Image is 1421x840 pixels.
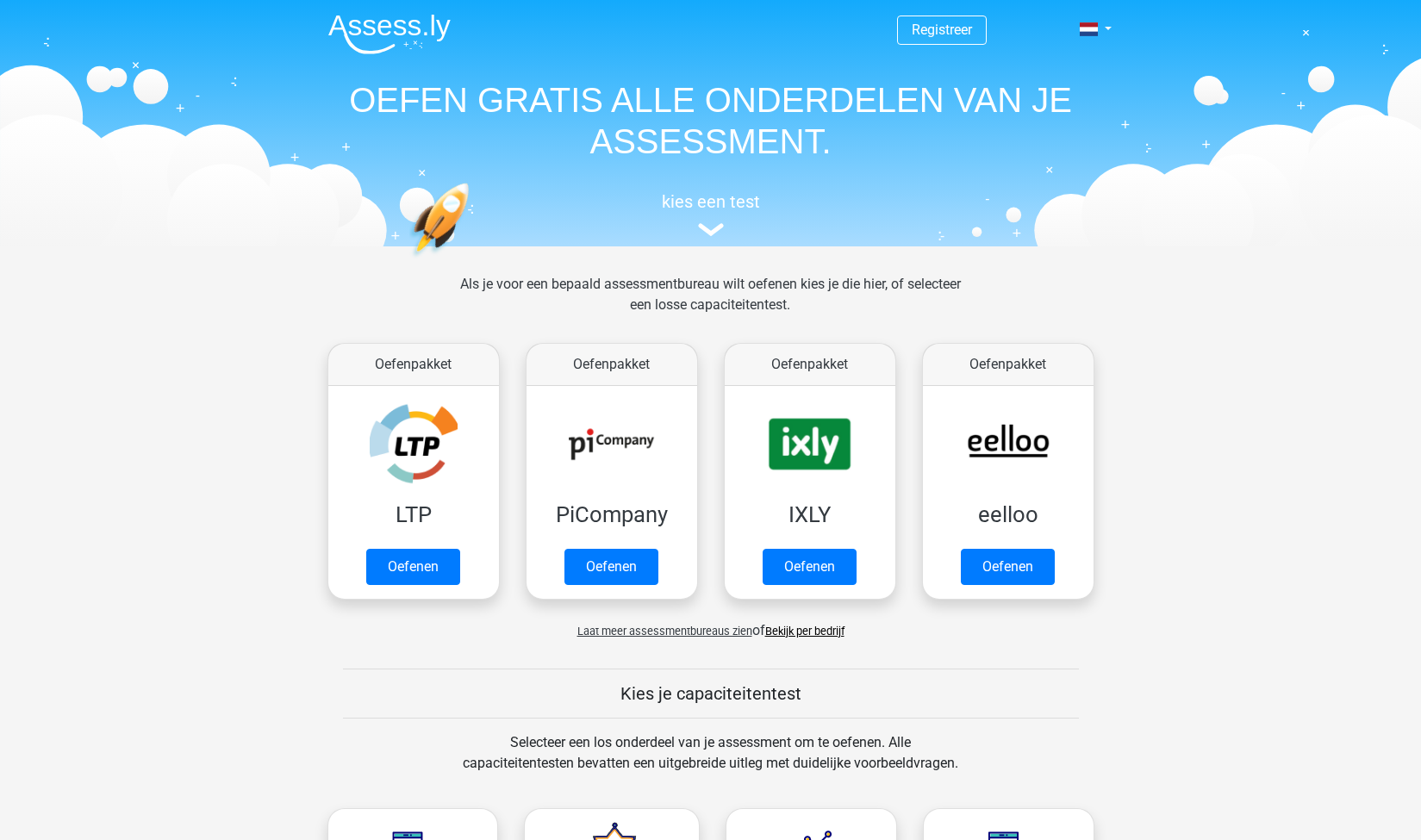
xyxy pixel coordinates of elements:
[315,607,1107,641] div: of
[343,683,1079,704] h5: Kies je capaciteitentest
[446,732,975,794] div: Selecteer een los onderdeel van je assessment om te oefenen. Alle capaciteitentesten bevatten een...
[912,22,972,38] a: Registreer
[698,223,724,236] img: assessment
[315,191,1107,212] h5: kies een test
[446,274,975,336] div: Als je voor een bepaald assessmentbureau wilt oefenen kies je die hier, of selecteer een losse ca...
[366,549,460,585] a: Oefenen
[763,549,857,585] a: Oefenen
[577,625,752,638] span: Laat meer assessmentbureaus zien
[409,183,536,339] img: oefenen
[564,549,658,585] a: Oefenen
[961,549,1055,585] a: Oefenen
[315,79,1107,162] h1: OEFEN GRATIS ALLE ONDERDELEN VAN JE ASSESSMENT.
[328,14,451,54] img: Assessly
[765,625,844,638] a: Bekijk per bedrijf
[315,191,1107,237] a: kies een test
